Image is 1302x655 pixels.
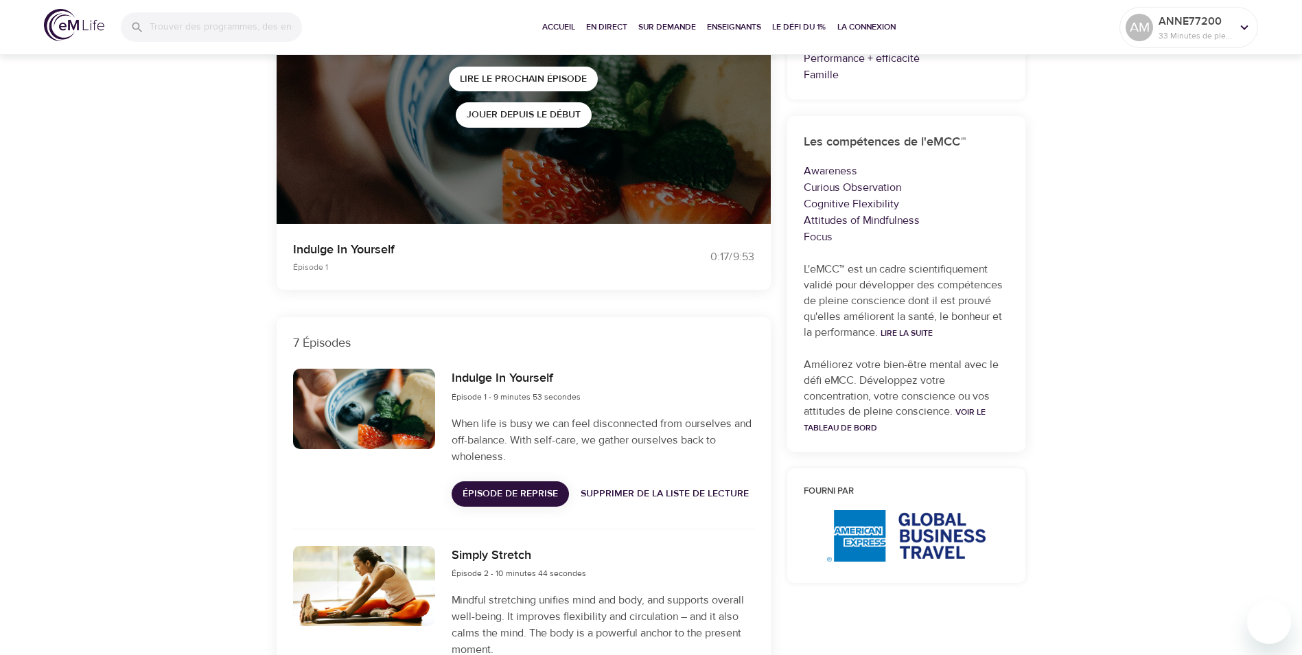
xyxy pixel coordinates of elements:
span: Enseignants [707,20,761,34]
h6: Indulge In Yourself [452,369,581,389]
p: Focus [804,229,1010,245]
button: Supprimer de la liste de lecture [575,481,754,507]
span: Épisode de reprise [463,485,558,503]
span: Lire le prochain épisode [460,71,587,88]
span: Épisode 2 - 10 minutes 44 secondes [452,568,586,579]
div: AM [1126,14,1153,41]
p: Améliorez votre bien-être mental avec le défi eMCC. Développez votre concentration, votre conscie... [804,357,1010,435]
h6: Fourni par [804,485,1010,499]
span: Sur demande [638,20,696,34]
p: 7 Épisodes [293,334,754,352]
p: Curious Observation [804,179,1010,196]
button: Jouer depuis le début [456,102,592,128]
p: Cognitive Flexibility [804,196,1010,212]
p: When life is busy we can feel disconnected from ourselves and off-balance. With self-care, we gat... [452,415,754,465]
p: Attitudes of Mindfulness [804,212,1010,229]
p: ANNE77200 [1159,13,1231,30]
p: Performance + efficacité [804,50,1010,67]
p: Indulge In Yourself [293,240,635,259]
p: L'eMCC™ est un cadre scientifiquement validé pour développer des compétences de pleine conscience... [804,262,1010,340]
h6: Simply Stretch [452,546,586,566]
input: Trouver des programmes, des enseignants, etc... [150,12,302,42]
div: 0:17 / 9:53 [651,249,754,265]
span: Accueil [542,20,575,34]
button: Lire le prochain épisode [449,67,598,92]
iframe: Bouton de lancement de la fenêtre de messagerie [1247,600,1291,644]
p: Famille [804,67,1010,83]
span: Épisode 1 - 9 minutes 53 secondes [452,391,581,402]
span: La Connexion [837,20,896,34]
span: En direct [586,20,627,34]
span: Jouer depuis le début [467,106,581,124]
p: 33 Minutes de pleine conscience [1159,30,1231,42]
span: Supprimer de la liste de lecture [581,485,749,503]
img: logo [44,9,104,41]
a: Lire la suite [881,327,933,338]
img: AmEx%20GBT%20logo.png [827,510,986,562]
button: Épisode de reprise [452,481,569,507]
p: Épisode 1 [293,261,635,273]
h6: Les compétences de l'eMCC™ [804,133,1010,152]
span: Le défi du 1% [772,20,826,34]
p: Awareness [804,163,1010,179]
